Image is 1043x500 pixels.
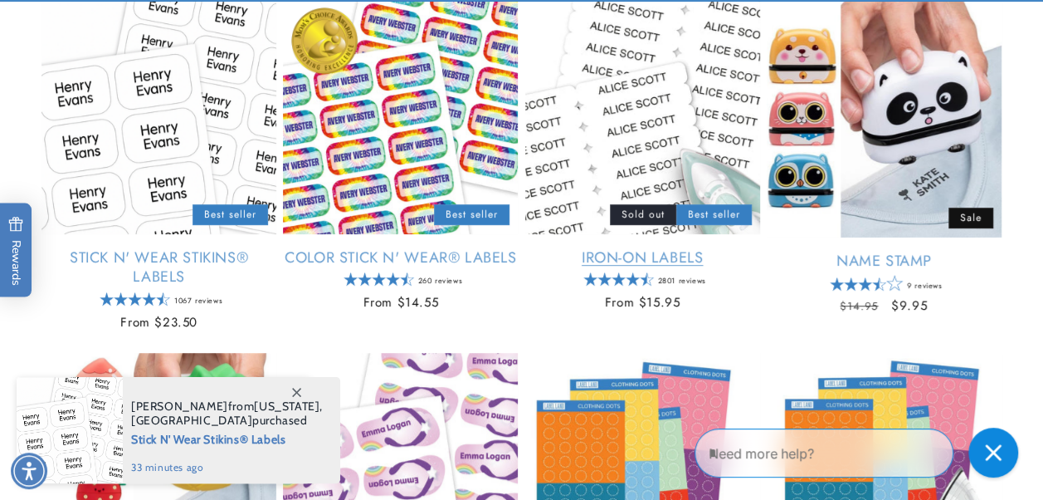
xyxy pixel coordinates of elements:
a: Stick N' Wear Stikins® Labels [41,248,276,287]
span: from , purchased [131,400,323,428]
a: Color Stick N' Wear® Labels [283,248,518,267]
span: Rewards [8,217,24,286]
span: [PERSON_NAME] [131,399,228,414]
a: Iron-On Labels [525,248,760,267]
span: 33 minutes ago [131,460,323,475]
div: Accessibility Menu [11,453,47,489]
span: Stick N' Wear Stikins® Labels [131,428,323,449]
span: [US_STATE] [254,399,319,414]
iframe: Gorgias Floating Chat [695,422,1026,483]
a: Name Stamp [767,252,1002,271]
span: [GEOGRAPHIC_DATA] [131,413,252,428]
